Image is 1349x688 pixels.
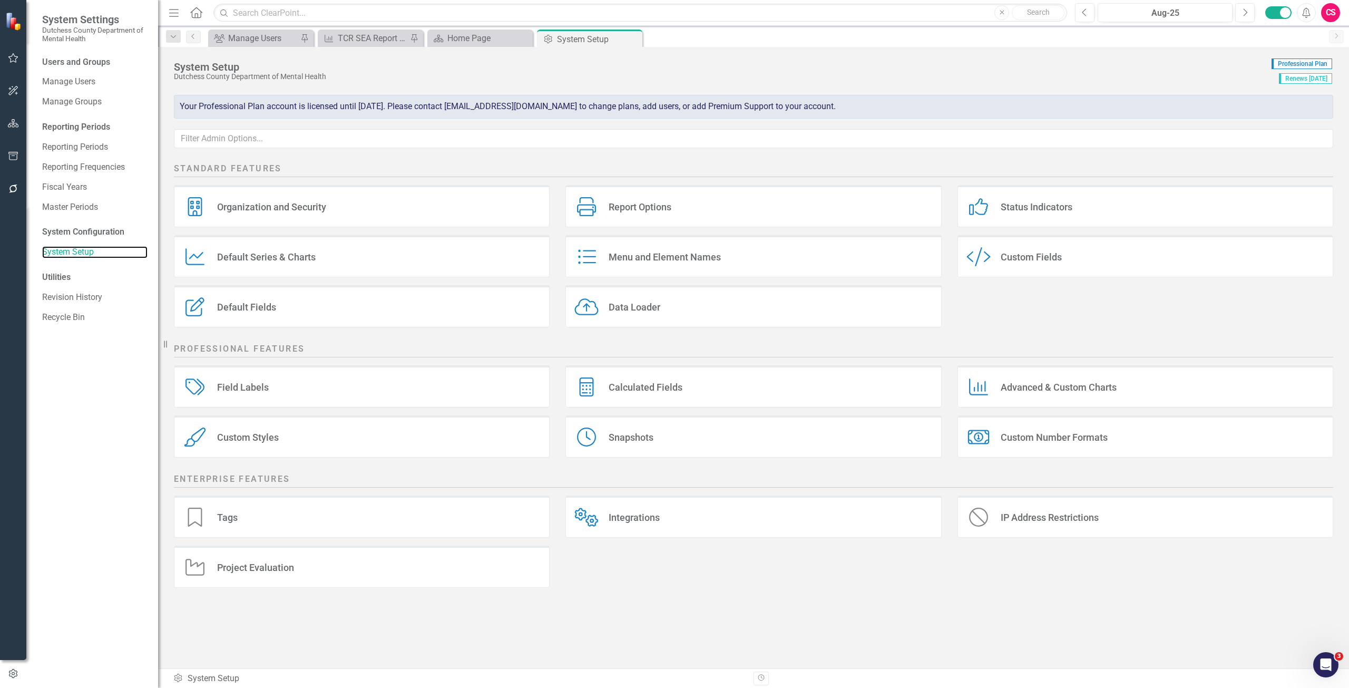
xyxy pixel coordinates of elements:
input: Search ClearPoint... [213,4,1067,22]
div: System Setup [173,673,746,685]
button: Search [1012,5,1064,20]
div: Organization and Security [217,201,326,213]
div: Custom Fields [1001,251,1062,263]
a: Manage Users [211,32,298,45]
span: Search [1027,8,1050,16]
div: Reporting Periods [42,121,148,133]
div: Dutchess County Department of Mental Health [174,73,1266,81]
h2: Enterprise Features [174,473,1333,488]
a: Recycle Bin [42,312,148,324]
div: Utilities [42,272,148,284]
a: System Setup [42,246,148,258]
div: Tags [217,511,238,524]
div: System Configuration [42,226,148,238]
div: Menu and Element Names [609,251,721,263]
div: System Setup [557,33,640,46]
div: Calculated Fields [609,381,682,393]
div: Aug-25 [1101,7,1229,20]
div: Project Evaluation [217,561,294,574]
span: Renews [DATE] [1279,73,1332,84]
span: 3 [1335,652,1343,661]
a: Reporting Frequencies [42,161,148,173]
input: Filter Admin Options... [174,129,1333,149]
a: Fiscal Years [42,181,148,193]
a: Manage Groups [42,96,148,108]
div: Advanced & Custom Charts [1001,381,1117,393]
iframe: Intercom live chat [1313,652,1338,677]
div: Integrations [609,511,660,524]
h2: Professional Features [174,343,1333,357]
img: ClearPoint Strategy [5,12,24,30]
div: Default Series & Charts [217,251,316,263]
div: Report Options [609,201,671,213]
div: Snapshots [609,431,653,443]
span: Professional Plan [1272,59,1332,69]
div: Home Page [447,32,530,45]
div: Field Labels [217,381,269,393]
div: Custom Styles [217,431,279,443]
div: Custom Number Formats [1001,431,1108,443]
div: TCR SEA Report - CPS Example [338,32,407,45]
button: Aug-25 [1098,3,1233,22]
a: Revision History [42,292,148,304]
a: Reporting Periods [42,141,148,153]
button: CS [1321,3,1340,22]
div: System Setup [174,61,1266,73]
a: Master Periods [42,201,148,214]
a: TCR SEA Report - CPS Example [320,32,407,45]
div: IP Address Restrictions [1001,511,1099,524]
small: Dutchess County Department of Mental Health [42,26,148,43]
div: Data Loader [609,301,660,313]
div: Manage Users [228,32,298,45]
div: Default Fields [217,301,276,313]
a: Manage Users [42,76,148,88]
div: Users and Groups [42,56,148,69]
span: System Settings [42,13,148,26]
div: Your Professional Plan account is licensed until [DATE]. Please contact [EMAIL_ADDRESS][DOMAIN_NA... [174,95,1333,119]
h2: Standard Features [174,163,1333,177]
div: Status Indicators [1001,201,1072,213]
a: Home Page [430,32,530,45]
